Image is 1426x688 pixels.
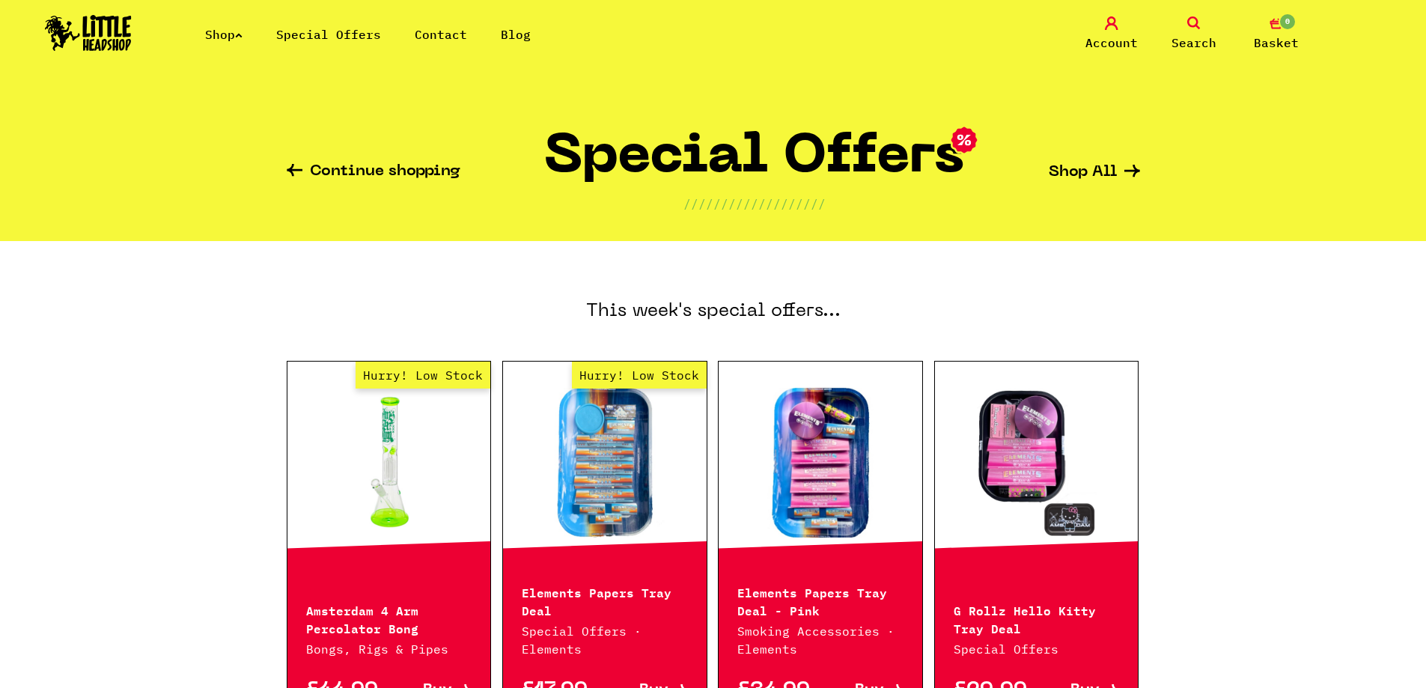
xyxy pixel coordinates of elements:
[522,622,688,658] p: Special Offers · Elements
[954,600,1120,636] p: G Rollz Hello Kitty Tray Deal
[287,164,460,181] a: Continue shopping
[683,195,826,213] p: ///////////////////
[205,27,243,42] a: Shop
[306,640,472,658] p: Bongs, Rigs & Pipes
[287,388,491,538] a: Hurry! Low Stock
[45,15,132,51] img: Little Head Shop Logo
[1157,16,1231,52] a: Search
[356,362,490,389] span: Hurry! Low Stock
[954,640,1120,658] p: Special Offers
[1279,13,1296,31] span: 0
[501,27,531,42] a: Blog
[287,241,1140,361] h3: This week's special offers...
[1171,34,1216,52] span: Search
[737,622,904,658] p: Smoking Accessories · Elements
[1049,165,1140,180] a: Shop All
[544,133,964,195] h1: Special Offers
[737,582,904,618] p: Elements Papers Tray Deal - Pink
[572,362,707,389] span: Hurry! Low Stock
[1239,16,1314,52] a: 0 Basket
[1254,34,1299,52] span: Basket
[276,27,381,42] a: Special Offers
[415,27,467,42] a: Contact
[503,388,707,538] a: Hurry! Low Stock
[306,600,472,636] p: Amsterdam 4 Arm Percolator Bong
[1085,34,1138,52] span: Account
[522,582,688,618] p: Elements Papers Tray Deal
